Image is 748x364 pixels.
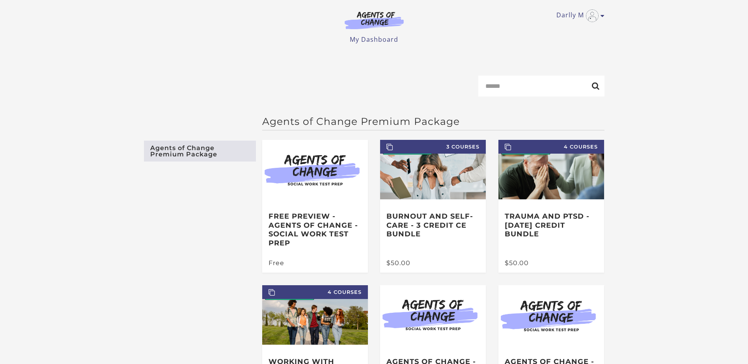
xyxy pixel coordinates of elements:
h3: Free Preview - Agents of Change - Social Work Test Prep [269,212,362,247]
a: Free Preview - Agents of Change - Social Work Test Prep Free [262,140,368,273]
div: $50.00 [386,260,479,266]
a: My Dashboard [350,35,398,44]
a: 3 Courses Burnout and Self-Care - 3 Credit CE Bundle $50.00 [380,140,486,273]
h2: Agents of Change Premium Package [262,115,604,127]
div: $50.00 [505,260,598,266]
a: Toggle menu [556,9,601,22]
a: Agents of Change Premium Package [144,141,256,162]
span: 4 Courses [262,285,368,299]
span: 4 Courses [498,140,604,154]
h3: Trauma and PTSD - [DATE] Credit Bundle [505,212,598,239]
img: Agents of Change Logo [336,11,412,29]
div: Free [269,260,362,266]
span: 3 Courses [380,140,486,154]
h3: Burnout and Self-Care - 3 Credit CE Bundle [386,212,479,239]
a: 4 Courses Trauma and PTSD - [DATE] Credit Bundle $50.00 [498,140,604,273]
